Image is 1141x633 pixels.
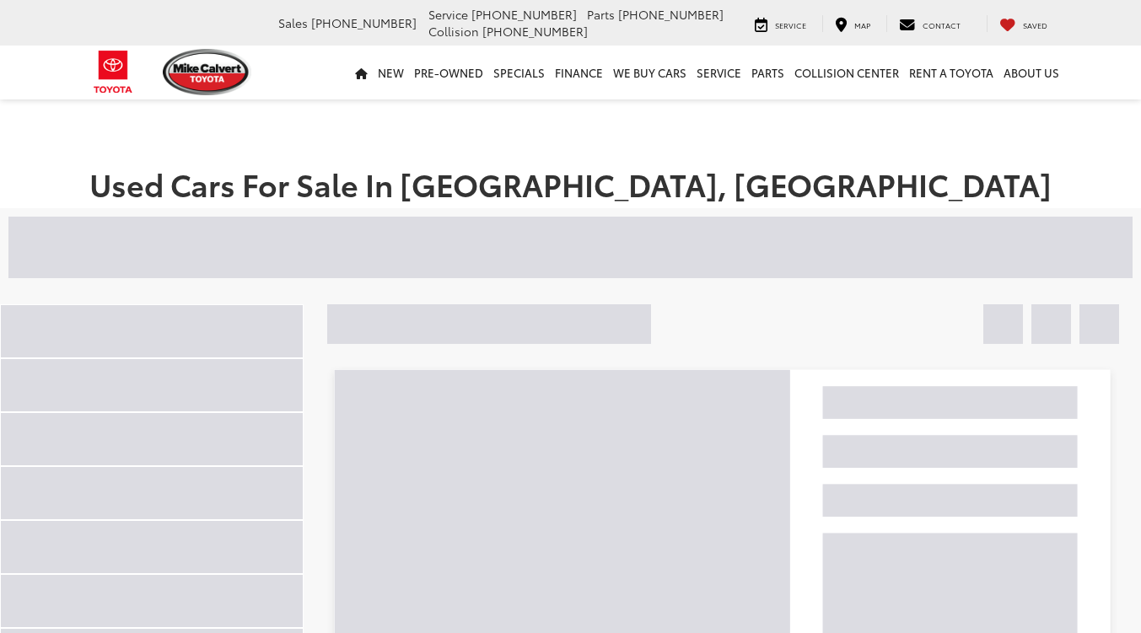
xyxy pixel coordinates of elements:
a: Specials [488,46,550,99]
span: Saved [1023,19,1047,30]
span: Parts [587,6,615,23]
a: Finance [550,46,608,99]
span: [PHONE_NUMBER] [618,6,724,23]
a: Collision Center [789,46,904,99]
span: Sales [278,14,308,31]
a: Service [692,46,746,99]
img: Toyota [82,45,145,99]
span: Contact [923,19,961,30]
a: Rent a Toyota [904,46,998,99]
a: New [373,46,409,99]
a: Home [350,46,373,99]
a: About Us [998,46,1064,99]
img: Mike Calvert Toyota [163,49,252,95]
span: Service [428,6,468,23]
span: Service [775,19,806,30]
a: WE BUY CARS [608,46,692,99]
span: Map [854,19,870,30]
span: [PHONE_NUMBER] [471,6,577,23]
a: Service [742,15,819,32]
a: Pre-Owned [409,46,488,99]
span: [PHONE_NUMBER] [311,14,417,31]
a: Contact [886,15,973,32]
a: My Saved Vehicles [987,15,1060,32]
a: Parts [746,46,789,99]
span: Collision [428,23,479,40]
a: Map [822,15,883,32]
span: [PHONE_NUMBER] [482,23,588,40]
